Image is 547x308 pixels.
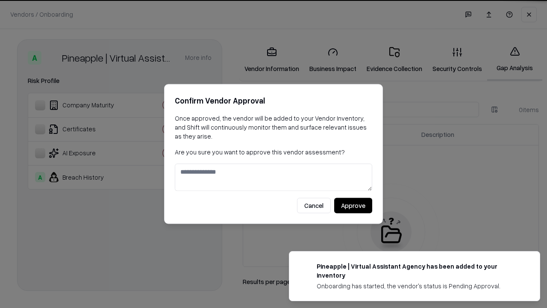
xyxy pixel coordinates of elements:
[175,114,372,141] p: Once approved, the vendor will be added to your Vendor Inventory, and Shift will continuously mon...
[297,198,331,213] button: Cancel
[300,262,310,272] img: trypineapple.com
[317,281,519,290] div: Onboarding has started, the vendor's status is Pending Approval.
[334,198,372,213] button: Approve
[317,262,519,280] div: Pineapple | Virtual Assistant Agency has been added to your inventory
[175,95,372,107] h2: Confirm Vendor Approval
[175,148,372,157] p: Are you sure you want to approve this vendor assessment?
